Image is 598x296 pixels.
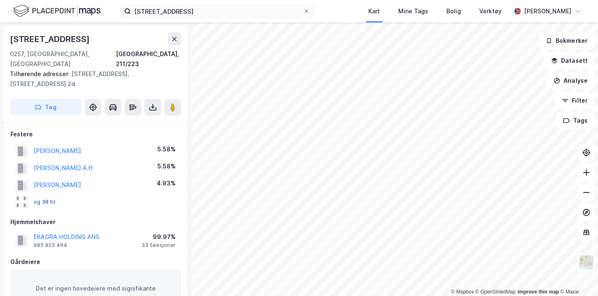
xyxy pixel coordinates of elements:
[10,69,174,89] div: [STREET_ADDRESS], [STREET_ADDRESS] 2d
[10,32,91,46] div: [STREET_ADDRESS]
[10,129,181,139] div: Festere
[451,289,474,295] a: Mapbox
[524,6,571,16] div: [PERSON_NAME]
[157,178,176,188] div: 4.93%
[131,5,303,17] input: Søk på adresse, matrikkel, gårdeiere, leietakere eller personer
[555,92,595,109] button: Filter
[544,52,595,69] button: Datasett
[556,112,595,129] button: Tags
[10,99,81,116] button: Tag
[475,289,516,295] a: OpenStreetMap
[547,72,595,89] button: Analyse
[518,289,559,295] a: Improve this map
[34,242,67,249] div: 985 823 464
[578,254,594,270] img: Z
[556,256,598,296] div: Kontrollprogram for chat
[539,32,595,49] button: Bokmerker
[13,4,100,18] img: logo.f888ab2527a4732fd821a326f86c7f29.svg
[142,242,176,249] div: 33 Seksjoner
[10,257,181,267] div: Gårdeiere
[10,217,181,227] div: Hjemmelshaver
[446,6,461,16] div: Bolig
[157,161,176,171] div: 5.58%
[116,49,181,69] div: [GEOGRAPHIC_DATA], 211/223
[142,232,176,242] div: 99.97%
[10,49,116,69] div: 0257, [GEOGRAPHIC_DATA], [GEOGRAPHIC_DATA]
[157,144,176,154] div: 5.58%
[368,6,380,16] div: Kart
[556,256,598,296] iframe: Chat Widget
[479,6,502,16] div: Verktøy
[10,70,71,77] span: Tilhørende adresser:
[398,6,428,16] div: Mine Tags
